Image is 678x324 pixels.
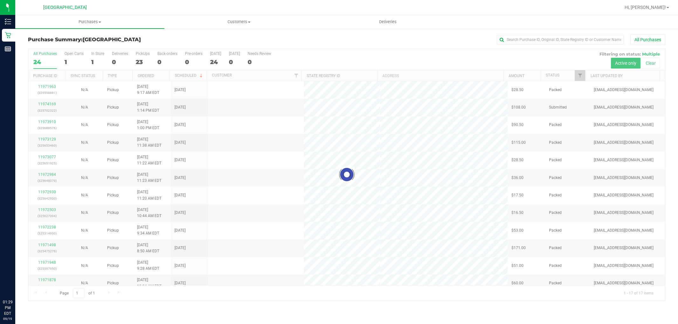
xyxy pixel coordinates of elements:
inline-svg: Retail [5,32,11,38]
inline-svg: Reports [5,46,11,52]
iframe: Resource center unread badge [19,272,26,280]
p: 09/19 [3,316,12,321]
inline-svg: Inventory [5,18,11,25]
a: Customers [164,15,313,29]
span: Deliveries [371,19,405,25]
span: [GEOGRAPHIC_DATA] [83,36,141,43]
span: Hi, [PERSON_NAME]! [625,5,666,10]
input: Search Purchase ID, Original ID, State Registry ID or Customer Name... [497,35,624,44]
iframe: Resource center [6,273,25,292]
p: 01:29 PM EDT [3,299,12,316]
button: All Purchases [630,34,665,45]
a: Purchases [15,15,164,29]
span: Customers [165,19,313,25]
a: Deliveries [313,15,462,29]
h3: Purchase Summary: [28,37,240,43]
span: Purchases [15,19,164,25]
span: [GEOGRAPHIC_DATA] [43,5,87,10]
